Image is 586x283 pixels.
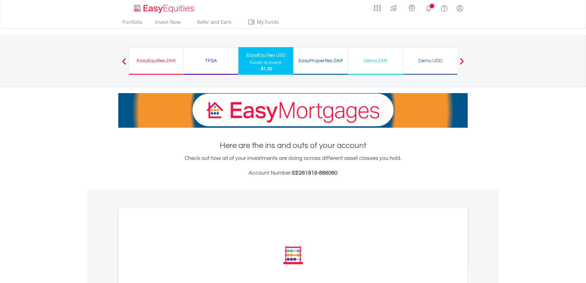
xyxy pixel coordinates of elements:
div: TFSA [187,56,234,65]
a: Home page [131,2,197,14]
a: My Profile [452,2,468,15]
button: Previous [118,61,130,67]
img: vouchers-v2.svg [407,3,417,13]
span: My Funds [248,18,288,26]
img: EasyMortage Promotion Banner [118,93,468,128]
div: EasyEquities ZAR [133,56,180,65]
img: thrive-v2.svg [389,3,399,13]
a: Refer and Earn [191,19,238,28]
h3: Account Number: [118,169,468,177]
span: EE261919-886060 [292,170,337,176]
img: grid-menu-icon.svg [374,5,381,11]
div: Funds to invest: [250,59,282,66]
div: Demo ZAR [352,56,399,65]
a: Vouchers [403,2,421,13]
div: EasyEquities USD [242,51,290,59]
div: EasyProperties ZAR [297,56,344,65]
img: EasyEquities_Logo.png [133,4,197,14]
span: -$1.30 [260,66,272,71]
div: Demo USD [407,56,454,65]
a: Invest Now [153,19,183,28]
a: Notifications [421,2,436,14]
button: Next [456,61,468,67]
div: Check out how all of your investments are doing across different asset classes you hold. [118,154,468,177]
a: FAQ's and Support [436,2,452,14]
a: Portfolio [120,19,145,28]
span: Refer and Earn [197,19,231,25]
a: AppsGrid [370,2,385,11]
h1: Here are the ins and outs of your account [118,140,468,151]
